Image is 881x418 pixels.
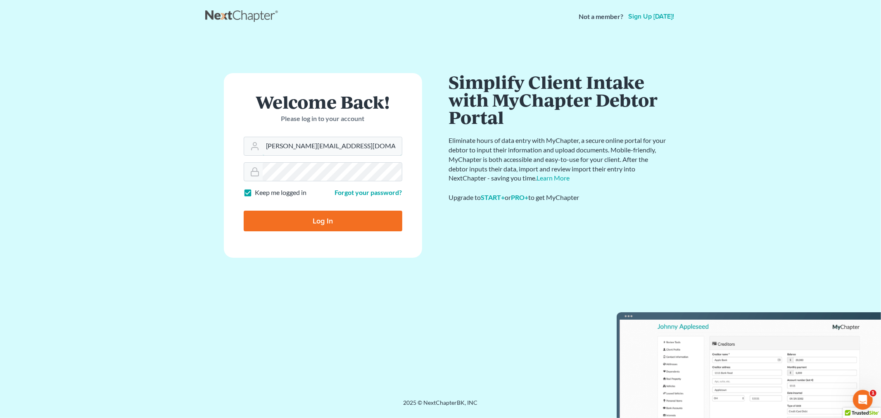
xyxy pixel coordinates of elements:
strong: Not a member? [579,12,624,21]
h1: Welcome Back! [244,93,402,111]
a: START+ [481,193,505,201]
a: Learn More [537,174,570,182]
a: PRO+ [511,193,529,201]
p: Please log in to your account [244,114,402,123]
a: Forgot your password? [335,188,402,196]
div: Upgrade to or to get MyChapter [449,193,668,202]
p: Eliminate hours of data entry with MyChapter, a secure online portal for your debtor to input the... [449,136,668,183]
a: Sign up [DATE]! [627,13,676,20]
div: 2025 © NextChapterBK, INC [205,399,676,413]
h1: Simplify Client Intake with MyChapter Debtor Portal [449,73,668,126]
iframe: Intercom live chat [853,390,873,410]
label: Keep me logged in [255,188,307,197]
input: Email Address [263,137,402,155]
span: 1 [870,390,876,397]
input: Log In [244,211,402,231]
